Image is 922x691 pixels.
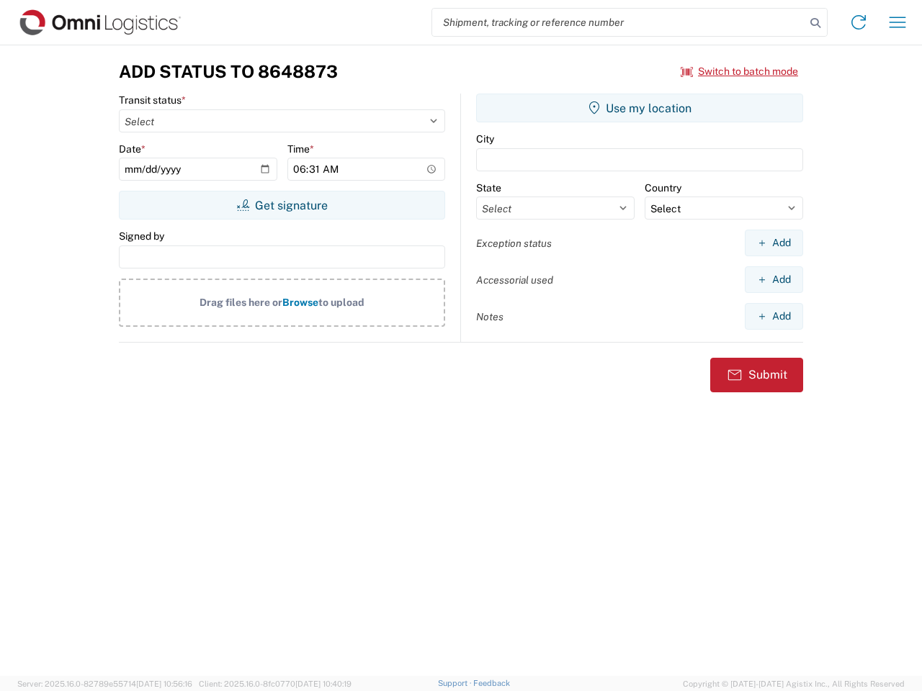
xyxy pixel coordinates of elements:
[119,94,186,107] label: Transit status
[119,191,445,220] button: Get signature
[200,297,282,308] span: Drag files here or
[119,143,146,155] label: Date
[476,274,553,286] label: Accessorial used
[745,303,803,330] button: Add
[17,679,192,688] span: Server: 2025.16.0-82789e55714
[745,230,803,256] button: Add
[136,679,192,688] span: [DATE] 10:56:16
[119,61,338,82] h3: Add Status to 8648873
[710,358,803,392] button: Submit
[476,132,494,145] label: City
[645,181,681,194] label: Country
[119,230,164,243] label: Signed by
[476,310,503,323] label: Notes
[476,94,803,122] button: Use my location
[683,677,905,690] span: Copyright © [DATE]-[DATE] Agistix Inc., All Rights Reserved
[199,679,352,688] span: Client: 2025.16.0-8fc0770
[432,9,805,36] input: Shipment, tracking or reference number
[295,679,352,688] span: [DATE] 10:40:19
[287,143,314,155] label: Time
[476,181,501,194] label: State
[681,60,798,83] button: Switch to batch mode
[282,297,318,308] span: Browse
[473,679,510,687] a: Feedback
[745,266,803,293] button: Add
[438,679,474,687] a: Support
[318,297,364,308] span: to upload
[476,237,552,250] label: Exception status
